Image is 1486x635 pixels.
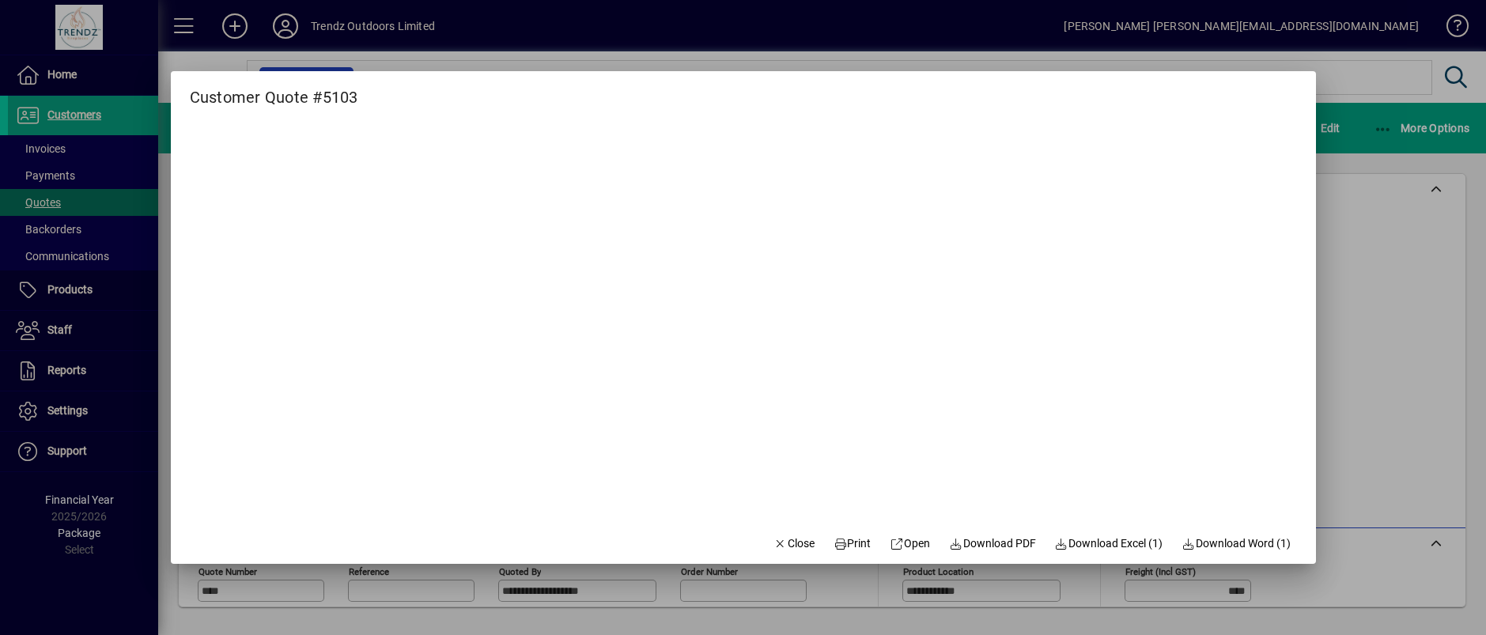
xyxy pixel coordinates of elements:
button: Close [767,529,821,558]
span: Print [834,535,872,552]
span: Open [890,535,931,552]
span: Close [773,535,815,552]
button: Print [827,529,878,558]
h2: Customer Quote #5103 [171,71,377,110]
span: Download PDF [949,535,1036,552]
a: Open [884,529,937,558]
a: Download PDF [943,529,1042,558]
span: Download Word (1) [1182,535,1291,552]
button: Download Excel (1) [1049,529,1170,558]
button: Download Word (1) [1175,529,1297,558]
span: Download Excel (1) [1055,535,1163,552]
